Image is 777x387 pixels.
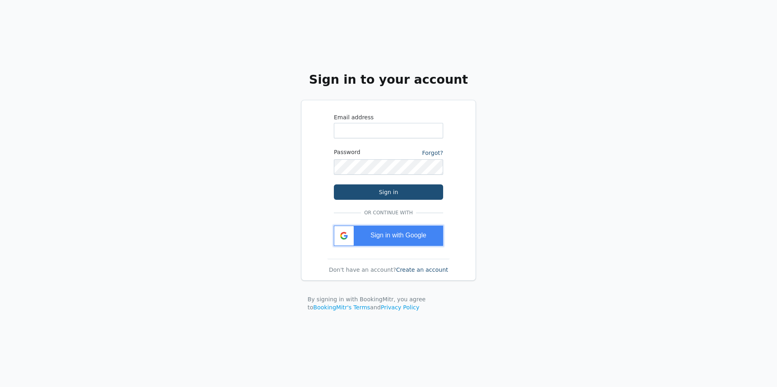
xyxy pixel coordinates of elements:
button: Sign in [334,184,443,200]
div: Sign in with Google [334,226,443,246]
span: Or continue with [361,209,416,216]
span: By signing in with BookingMitr, you agree to [308,296,426,311]
a: BookingMitr's Terms [313,304,370,311]
h2: Sign in to your account [298,72,479,87]
a: Create an account [396,266,448,273]
a: Privacy Policy [381,304,419,311]
div: Don't have an account? [324,266,453,274]
span: Sign in with Google [371,232,427,239]
label: Email address [334,113,443,121]
span: and [370,304,381,311]
label: Password [334,148,388,156]
a: Forgot? [422,150,443,156]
